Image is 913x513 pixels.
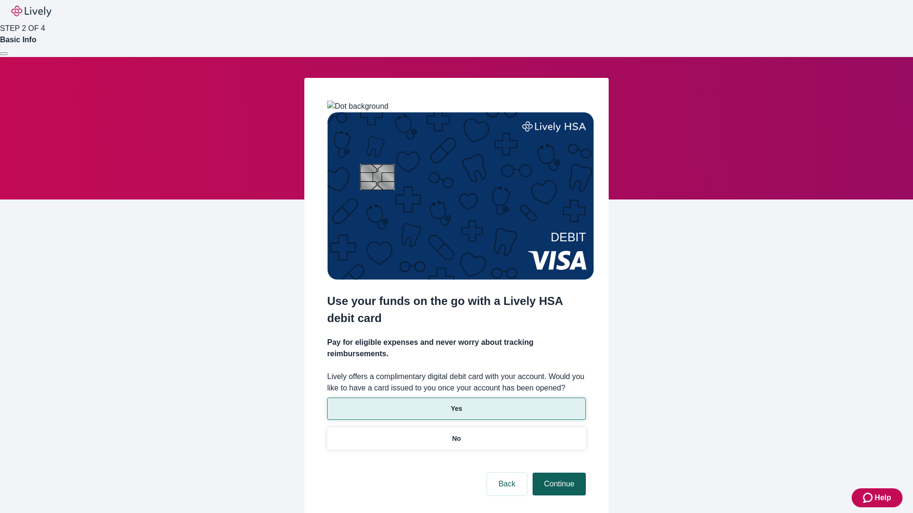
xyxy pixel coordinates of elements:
[874,492,891,503] span: Help
[327,101,389,112] img: Dot background
[327,398,586,420] button: Yes
[487,473,527,495] button: Back
[327,371,586,394] label: Lively offers a complimentary digital debit card with your account. Would you like to have a card...
[327,293,586,327] h2: Use your funds on the go with a Lively HSA debit card
[863,492,874,503] svg: Zendesk support icon
[327,427,586,450] button: No
[327,337,586,360] h4: Pay for eligible expenses and never worry about tracking reimbursements.
[533,473,586,495] button: Continue
[852,488,903,507] button: Zendesk support iconHelp
[451,404,462,414] p: Yes
[11,6,51,17] img: Lively
[452,434,461,444] p: No
[327,112,594,280] img: Debit card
